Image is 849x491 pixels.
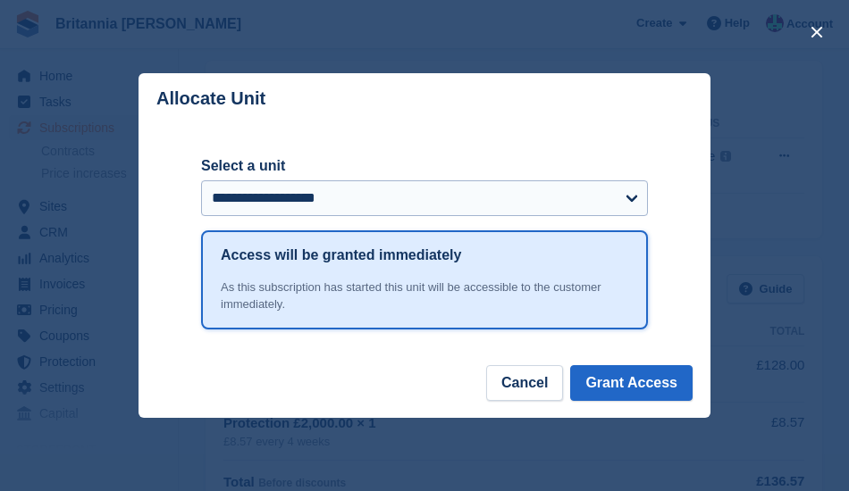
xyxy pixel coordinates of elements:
[803,18,831,46] button: close
[201,155,648,177] label: Select a unit
[486,365,563,401] button: Cancel
[570,365,693,401] button: Grant Access
[221,279,628,313] div: As this subscription has started this unit will be accessible to the customer immediately.
[221,245,461,266] h1: Access will be granted immediately
[156,88,265,109] p: Allocate Unit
